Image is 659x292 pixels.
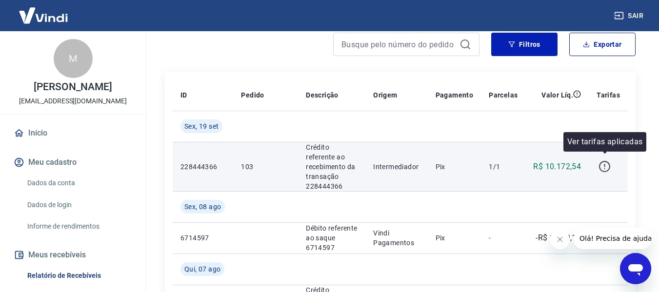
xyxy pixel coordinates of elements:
p: [PERSON_NAME] [34,82,112,92]
p: Vindi Pagamentos [373,228,419,248]
button: Meus recebíveis [12,244,134,266]
span: Qui, 07 ago [184,264,220,274]
a: Informe de rendimentos [23,216,134,236]
p: Pix [436,162,474,172]
p: 6714597 [180,233,225,243]
button: Filtros [491,33,558,56]
p: Parcelas [489,90,518,100]
p: Tarifas [597,90,620,100]
p: Crédito referente ao recebimento da transação 228444366 [306,142,358,191]
button: Exportar [569,33,636,56]
div: M [54,39,93,78]
input: Busque pelo número do pedido [341,37,456,52]
span: Sex, 19 set [184,121,219,131]
span: Sex, 08 ago [184,202,221,212]
p: -R$ 1.299,14 [536,232,581,244]
p: [EMAIL_ADDRESS][DOMAIN_NAME] [19,96,127,106]
a: Relatório de Recebíveis [23,266,134,286]
iframe: Fechar mensagem [550,230,570,249]
a: Início [12,122,134,144]
p: Descrição [306,90,339,100]
a: Dados de login [23,195,134,215]
p: 1/1 [489,162,518,172]
p: Débito referente ao saque 6714597 [306,223,358,253]
span: Olá! Precisa de ajuda? [6,7,82,15]
p: Ver tarifas aplicadas [567,136,642,148]
p: 103 [241,162,290,172]
a: Dados da conta [23,173,134,193]
p: Pedido [241,90,264,100]
iframe: Botão para abrir a janela de mensagens [620,253,651,284]
p: R$ 10.172,54 [533,161,581,173]
p: Origem [373,90,397,100]
img: Vindi [12,0,75,30]
p: 228444366 [180,162,225,172]
p: Pix [436,233,474,243]
p: - [489,233,518,243]
p: Pagamento [436,90,474,100]
p: Valor Líq. [541,90,573,100]
button: Meu cadastro [12,152,134,173]
button: Sair [612,7,647,25]
iframe: Mensagem da empresa [574,228,651,249]
p: ID [180,90,187,100]
p: Intermediador [373,162,419,172]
